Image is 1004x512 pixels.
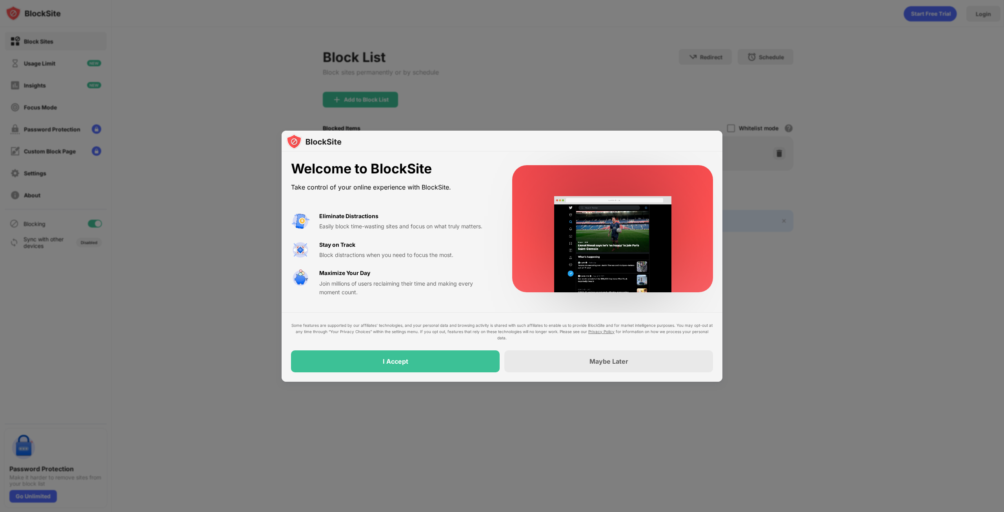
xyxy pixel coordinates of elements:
img: value-focus.svg [291,241,310,259]
div: Eliminate Distractions [319,212,378,220]
div: Some features are supported by our affiliates’ technologies, and your personal data and browsing ... [291,322,713,341]
img: value-safe-time.svg [291,269,310,288]
img: value-avoid-distractions.svg [291,212,310,231]
a: Privacy Policy [588,329,615,334]
div: Easily block time-wasting sites and focus on what truly matters. [319,222,493,231]
div: Maybe Later [589,357,628,365]
img: logo-blocksite.svg [286,134,342,149]
div: I Accept [383,357,408,365]
div: Block distractions when you need to focus the most. [319,251,493,259]
div: Stay on Track [319,241,355,249]
div: Welcome to BlockSite [291,161,493,177]
div: Maximize Your Day [319,269,370,277]
div: Join millions of users reclaiming their time and making every moment count. [319,279,493,297]
div: Take control of your online experience with BlockSite. [291,182,493,193]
